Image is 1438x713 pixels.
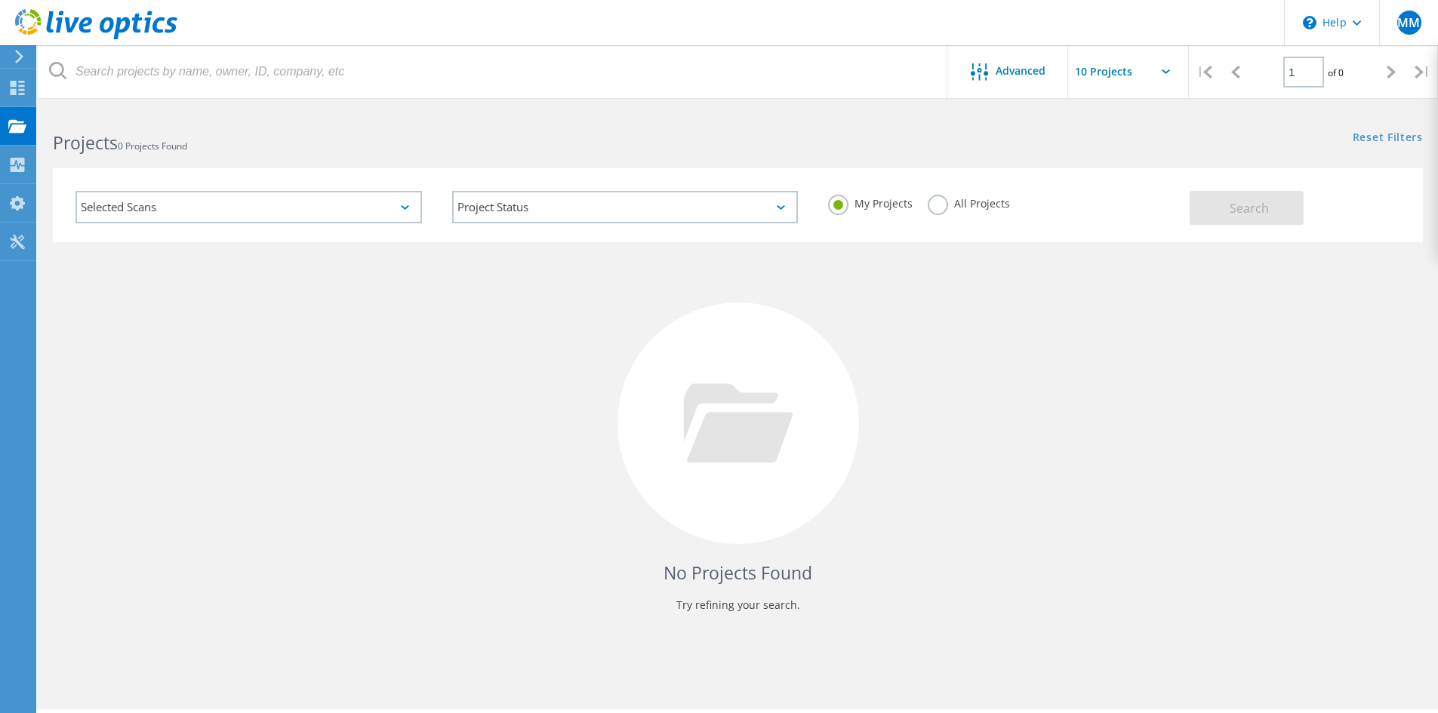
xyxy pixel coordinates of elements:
[452,191,799,223] div: Project Status
[38,45,948,98] input: Search projects by name, owner, ID, company, etc
[53,131,118,155] b: Projects
[1407,45,1438,99] div: |
[75,191,422,223] div: Selected Scans
[68,561,1408,585] h4: No Projects Found
[928,195,1010,209] label: All Projects
[15,32,177,42] a: Live Optics Dashboard
[1190,191,1304,225] button: Search
[1328,66,1344,79] span: of 0
[1230,200,1269,217] span: Search
[828,195,913,209] label: My Projects
[1303,16,1316,29] svg: \n
[118,140,187,152] span: 0 Projects Found
[1189,45,1220,99] div: |
[1353,132,1423,145] a: Reset Filters
[68,593,1408,617] p: Try refining your search.
[1397,17,1420,29] span: MM
[996,66,1045,76] span: Advanced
